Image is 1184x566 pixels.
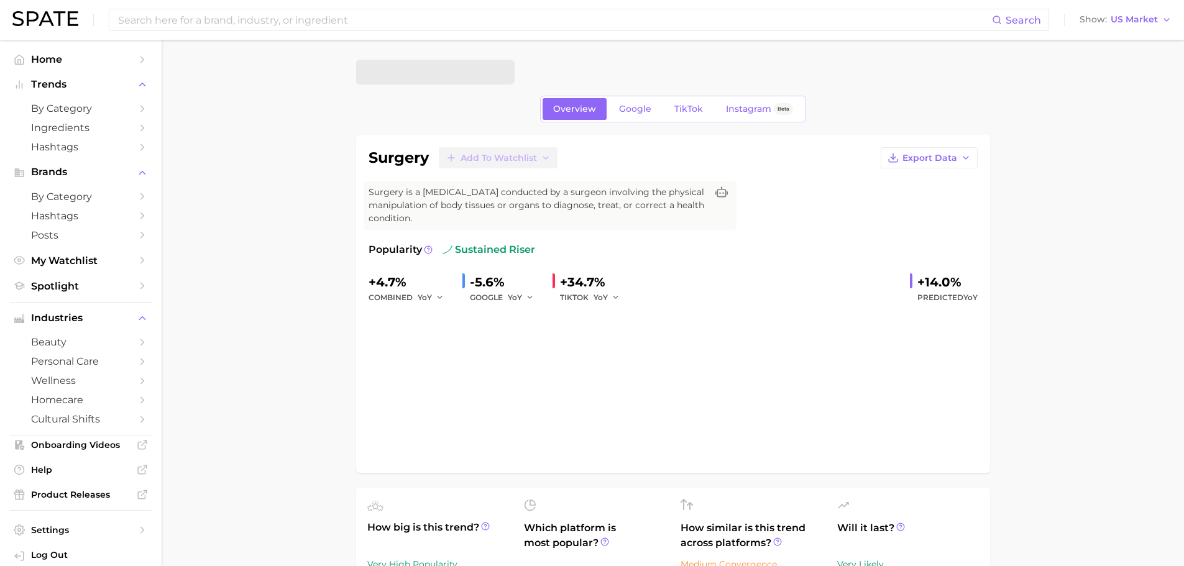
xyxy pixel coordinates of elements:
a: wellness [10,371,152,390]
span: Predicted [917,290,978,305]
span: Popularity [369,242,422,257]
a: Onboarding Videos [10,436,152,454]
button: Export Data [881,147,978,168]
span: Settings [31,524,131,536]
span: personal care [31,355,131,367]
a: Home [10,50,152,69]
span: Brands [31,167,131,178]
span: Surgery is a [MEDICAL_DATA] conducted by a surgeon involving the physical manipulation of body ti... [369,186,707,225]
span: Ingredients [31,122,131,134]
a: Spotlight [10,276,152,296]
button: YoY [594,290,620,305]
span: Instagram [726,104,771,114]
span: Google [619,104,651,114]
h1: surgery [369,150,429,165]
span: wellness [31,375,131,386]
span: US Market [1111,16,1158,23]
span: Spotlight [31,280,131,292]
span: sustained riser [443,242,535,257]
span: Product Releases [31,489,131,500]
button: YoY [508,290,535,305]
span: by Category [31,103,131,114]
span: Log Out [31,549,142,560]
span: My Watchlist [31,255,131,267]
span: Overview [553,104,596,114]
a: Overview [543,98,607,120]
a: beauty [10,332,152,352]
div: +34.7% [560,272,628,292]
span: How similar is this trend across platforms? [681,521,822,550]
div: -5.6% [470,272,543,292]
img: sustained riser [443,245,452,255]
span: Industries [31,313,131,324]
span: Beta [778,104,789,114]
div: GOOGLE [470,290,543,305]
a: personal care [10,352,152,371]
a: Help [10,460,152,479]
a: Hashtags [10,206,152,226]
span: YoY [508,292,522,303]
span: Help [31,464,131,475]
div: combined [369,290,452,305]
button: Industries [10,309,152,327]
a: TikTok [664,98,714,120]
span: Posts [31,229,131,241]
span: How big is this trend? [367,520,509,550]
button: Add to Watchlist [439,147,558,168]
span: Add to Watchlist [461,153,537,163]
span: YoY [594,292,608,303]
span: YoY [418,292,432,303]
a: Ingredients [10,118,152,137]
div: TIKTOK [560,290,628,305]
span: Show [1080,16,1107,23]
span: YoY [963,293,978,302]
span: beauty [31,336,131,348]
span: Hashtags [31,141,131,153]
a: My Watchlist [10,251,152,270]
a: Posts [10,226,152,245]
button: Brands [10,163,152,181]
span: Will it last? [837,521,979,550]
span: Trends [31,79,131,90]
a: Settings [10,521,152,539]
span: Onboarding Videos [31,439,131,450]
input: Search here for a brand, industry, or ingredient [117,9,992,30]
span: Which platform is most popular? [524,521,666,562]
a: cultural shifts [10,409,152,429]
button: YoY [418,290,444,305]
a: Google [608,98,662,120]
span: Home [31,53,131,65]
div: +4.7% [369,272,452,292]
a: by Category [10,99,152,118]
a: homecare [10,390,152,409]
a: Product Releases [10,485,152,504]
span: Export Data [902,153,957,163]
a: Hashtags [10,137,152,157]
img: SPATE [12,11,78,26]
span: homecare [31,394,131,406]
button: ShowUS Market [1076,12,1175,28]
a: InstagramBeta [715,98,804,120]
span: by Category [31,191,131,203]
span: Hashtags [31,210,131,222]
div: +14.0% [917,272,978,292]
span: Search [1006,14,1041,26]
span: TikTok [674,104,703,114]
a: by Category [10,187,152,206]
button: Trends [10,75,152,94]
span: cultural shifts [31,413,131,425]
